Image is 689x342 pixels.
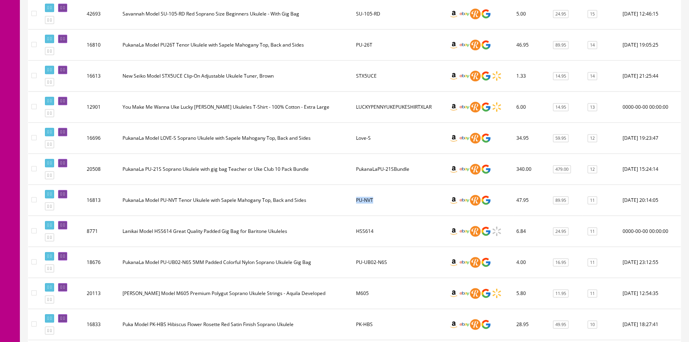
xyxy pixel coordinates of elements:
td: 340.00 [513,154,548,185]
img: reverb [470,8,481,19]
td: 47.95 [513,185,548,216]
img: walmart [491,102,502,112]
td: PukanaLa Model LOVE-S Soprano Ukulele with Sapele Mahogany Top, Back and Sides [119,123,353,154]
img: ebay [459,226,470,236]
td: 2018-08-21 19:05:25 [619,29,681,61]
a: 12 [588,165,597,174]
td: 5.80 [513,278,548,309]
a: 59.95 [553,134,568,143]
td: 20508 [84,154,119,185]
td: 16813 [84,185,119,216]
td: STX5UCE [353,61,445,92]
a: 11 [588,289,597,298]
td: 20113 [84,278,119,309]
td: PU-26T [353,29,445,61]
img: amazon [448,257,459,268]
img: ebay [459,39,470,50]
td: 2019-05-24 12:54:35 [619,278,681,309]
a: 14.95 [553,103,568,111]
td: 0000-00-00 00:00:00 [619,92,681,123]
td: PK-HBS [353,309,445,340]
td: 16833 [84,309,119,340]
a: 11.95 [553,289,568,298]
img: google_shopping [481,8,491,19]
img: google_shopping [481,226,491,236]
img: amazon [448,102,459,112]
a: 15 [588,10,597,18]
td: 8771 [84,216,119,247]
td: PU-NVT [353,185,445,216]
a: 89.95 [553,41,568,49]
img: walmart [491,226,502,236]
td: You Make Me Wanna Uke Lucky Penny Ukuleles T-Shirt - 100% Cotton - Extra Large [119,92,353,123]
img: google_shopping [481,70,491,81]
td: 28.95 [513,309,548,340]
img: ebay [459,133,470,143]
img: ebay [459,288,470,299]
img: google_shopping [481,288,491,299]
img: ebay [459,257,470,268]
img: ebay [459,319,470,330]
a: 11 [588,227,597,236]
img: amazon [448,70,459,81]
td: LUCKYPENNYUKEPUKESHIRTXLAR [353,92,445,123]
a: 14 [588,72,597,80]
td: PukanaLa PU-21S Soprano Ukulele with gig bag Teacher or Uke Club 10 Pack Bundle [119,154,353,185]
td: 34.95 [513,123,548,154]
img: google_shopping [481,164,491,174]
td: 1.33 [513,61,548,92]
td: 6.84 [513,216,548,247]
a: 14.95 [553,72,568,80]
td: Lanikai Model HSS614 Great Quality Padded Gig Bag for Baritone Ukuleles [119,216,353,247]
td: 16613 [84,61,119,92]
img: amazon [448,226,459,236]
img: amazon [448,164,459,174]
td: 2018-08-07 21:25:44 [619,61,681,92]
img: google_shopping [481,319,491,330]
img: ebay [459,102,470,112]
td: 46.95 [513,29,548,61]
td: 2018-08-15 19:23:47 [619,123,681,154]
td: 4.00 [513,247,548,278]
img: reverb [470,195,481,205]
img: reverb [470,39,481,50]
img: ebay [459,195,470,205]
img: google_shopping [481,133,491,143]
td: New Seiko Model STX5UCE Clip-On Adjustable Ukulele Tuner, Brown [119,61,353,92]
a: 11 [588,258,597,267]
td: PU-UB02-N6S [353,247,445,278]
img: ebay [459,70,470,81]
td: PukanaLa Model PU-UB02-N6S 5MM Padded Colorful Nylon Soprano Ukulele Gig Bag [119,247,353,278]
img: reverb [470,133,481,143]
img: amazon [448,8,459,19]
img: google_shopping [481,257,491,268]
img: ebay [459,164,470,174]
td: 12901 [84,92,119,123]
a: 24.95 [553,227,568,236]
a: 10 [588,321,597,329]
td: 2018-08-21 20:14:05 [619,185,681,216]
img: walmart [491,288,502,299]
a: 12 [588,134,597,143]
a: 479.00 [553,165,571,174]
img: amazon [448,288,459,299]
td: 2019-07-10 15:24:14 [619,154,681,185]
img: walmart [491,70,502,81]
a: 13 [588,103,597,111]
td: HSS614 [353,216,445,247]
img: google_shopping [481,39,491,50]
a: 49.95 [553,321,568,329]
img: reverb [470,257,481,268]
img: google_shopping [481,102,491,112]
td: 16810 [84,29,119,61]
img: google_shopping [481,195,491,205]
img: ebay [459,8,470,19]
img: reverb [470,319,481,330]
td: Love-S [353,123,445,154]
img: amazon [448,319,459,330]
td: Martin Model M605 Premium Polygut Soprano Ukulele Strings - Aquila Developed [119,278,353,309]
a: 24.95 [553,10,568,18]
a: 16.95 [553,258,568,267]
td: 2019-02-04 23:12:55 [619,247,681,278]
img: reverb [470,164,481,174]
